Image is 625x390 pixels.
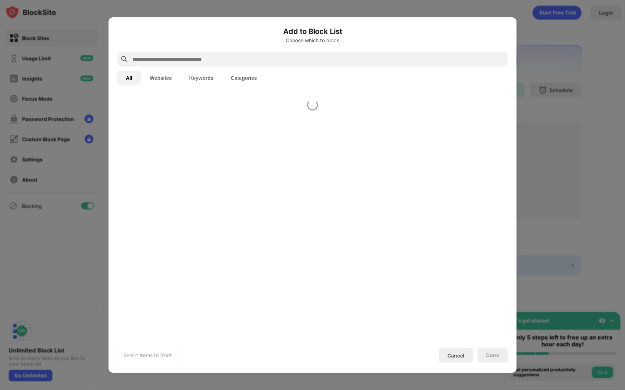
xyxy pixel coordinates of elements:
div: Select Items to Start [123,352,172,359]
div: Cancel [447,352,464,359]
div: Done [486,352,499,358]
h6: Add to Block List [117,26,508,37]
button: All [117,71,141,85]
img: search.svg [120,55,129,64]
button: Keywords [180,71,222,85]
button: Categories [222,71,265,85]
div: Choose which to block [117,38,508,43]
button: Websites [141,71,180,85]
